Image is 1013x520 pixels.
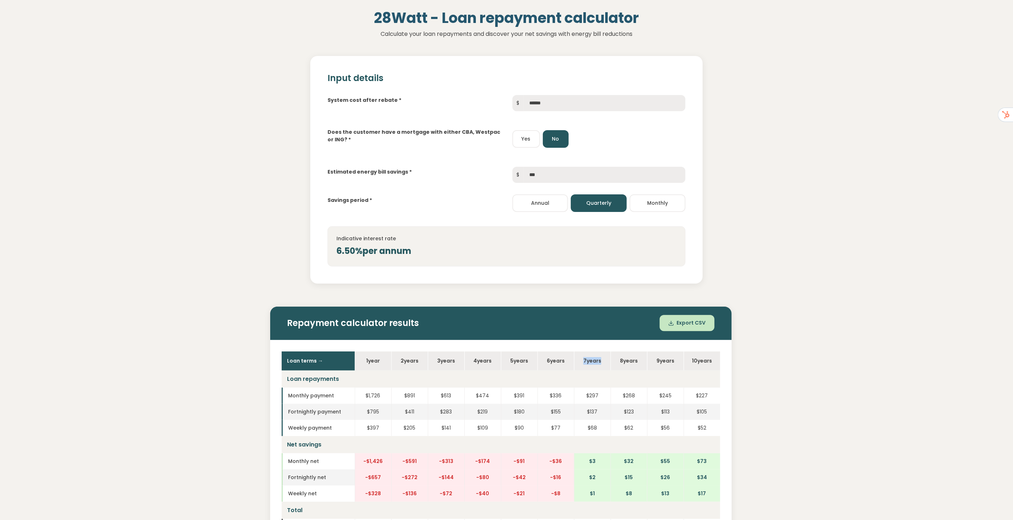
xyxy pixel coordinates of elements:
[684,388,720,404] td: $227
[611,420,647,436] td: $62
[512,130,540,148] button: Yes
[355,404,391,420] td: $795
[391,420,428,436] td: $205
[355,420,391,436] td: $397
[512,167,524,183] span: $
[574,486,611,502] td: $1
[684,486,720,502] td: $17
[611,453,647,469] td: $32
[355,351,391,370] th: 1 year
[501,404,537,420] td: $180
[611,469,647,486] td: $15
[355,388,391,404] td: $1,726
[537,404,574,420] td: $155
[647,420,684,436] td: $56
[336,235,677,242] h4: Indicative interest rate
[684,420,720,436] td: $52
[428,486,464,502] td: -$72
[391,486,428,502] td: -$136
[355,453,391,469] td: -$1,426
[464,469,501,486] td: -$80
[282,388,355,404] td: Monthly payment
[647,351,684,370] th: 9 year s
[512,95,524,111] span: $
[501,486,537,502] td: -$21
[501,351,537,370] th: 5 year s
[391,469,428,486] td: -$272
[611,486,647,502] td: $8
[684,351,720,370] th: 10 year s
[501,469,537,486] td: -$42
[391,351,428,370] th: 2 year s
[660,315,715,331] button: Export CSV
[537,351,574,370] th: 6 year s
[328,73,685,84] h2: Input details
[537,469,574,486] td: -$16
[647,388,684,404] td: $245
[543,130,569,148] button: No
[282,469,355,486] td: Fortnightly net
[684,404,720,420] td: $105
[537,388,574,404] td: $336
[611,404,647,420] td: $123
[336,245,677,257] div: 6.50% per annum
[574,420,611,436] td: $68
[391,453,428,469] td: -$591
[611,388,647,404] td: $268
[464,351,501,370] th: 4 year s
[464,486,501,502] td: -$40
[464,420,501,436] td: $109
[501,420,537,436] td: $90
[287,318,715,328] h2: Repayment calculator results
[537,486,574,502] td: -$8
[571,194,627,212] button: Quarterly
[630,194,685,212] button: Monthly
[647,469,684,486] td: $26
[428,351,464,370] th: 3 year s
[512,194,568,212] button: Annual
[328,197,372,204] label: Savings period *
[328,128,501,143] label: Does the customer have a mortgage with either CBA, Westpac or ING? *
[574,388,611,404] td: $297
[501,453,537,469] td: -$91
[391,404,428,420] td: $411
[574,469,611,486] td: $2
[574,404,611,420] td: $137
[355,486,391,502] td: -$328
[464,453,501,469] td: -$174
[282,370,720,388] td: Loan repayments
[428,453,464,469] td: -$313
[684,469,720,486] td: $34
[684,453,720,469] td: $73
[647,404,684,420] td: $113
[574,351,611,370] th: 7 year s
[391,388,428,404] td: $891
[428,469,464,486] td: -$144
[355,469,391,486] td: -$657
[328,168,412,176] label: Estimated energy bill savings *
[537,420,574,436] td: $77
[282,502,720,519] td: Total
[270,29,743,39] p: Calculate your loan repayments and discover your net savings with energy bill reductions
[282,486,355,502] td: Weekly net
[282,453,355,469] td: Monthly net
[647,486,684,502] td: $13
[647,453,684,469] td: $55
[537,453,574,469] td: -$36
[282,351,355,370] th: Loan terms →
[501,388,537,404] td: $391
[282,404,355,420] td: Fortnightly payment
[270,9,743,27] h1: 28Watt - Loan repayment calculator
[282,436,720,453] td: Net savings
[428,404,464,420] td: $283
[464,388,501,404] td: $474
[574,453,611,469] td: $3
[464,404,501,420] td: $219
[611,351,647,370] th: 8 year s
[282,420,355,436] td: Weekly payment
[328,96,401,104] label: System cost after rebate *
[428,388,464,404] td: $613
[428,420,464,436] td: $141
